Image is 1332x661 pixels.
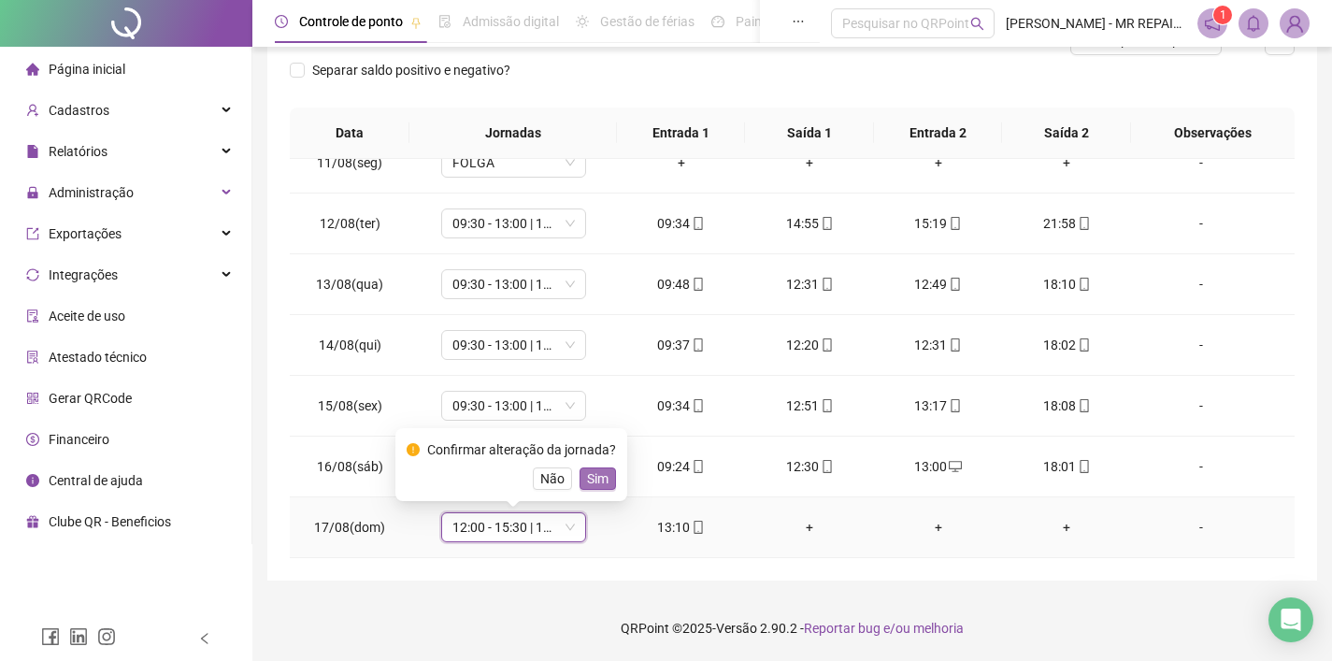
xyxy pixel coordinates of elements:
[947,399,962,412] span: mobile
[410,17,422,28] span: pushpin
[819,338,834,352] span: mobile
[690,217,705,230] span: mobile
[1018,456,1117,477] div: 18:01
[317,459,383,474] span: 16/08(sáb)
[1018,274,1117,295] div: 18:10
[580,467,616,490] button: Sim
[711,15,724,28] span: dashboard
[632,395,731,416] div: 09:34
[26,433,39,446] span: dollar
[540,468,565,489] span: Não
[26,392,39,405] span: qrcode
[889,274,988,295] div: 12:49
[49,103,109,118] span: Cadastros
[889,395,988,416] div: 13:17
[690,521,705,534] span: mobile
[463,14,559,29] span: Admissão digital
[632,335,731,355] div: 09:37
[1146,122,1280,143] span: Observações
[587,468,609,489] span: Sim
[1002,108,1131,159] th: Saída 2
[1018,517,1117,538] div: +
[1268,597,1313,642] div: Open Intercom Messenger
[49,185,134,200] span: Administração
[947,278,962,291] span: mobile
[632,274,731,295] div: 09:48
[1146,517,1256,538] div: -
[26,309,39,323] span: audit
[1076,217,1091,230] span: mobile
[452,392,575,420] span: 09:30 - 13:00 | 14:10 - 18:00
[947,217,962,230] span: mobile
[760,335,859,355] div: 12:20
[49,391,132,406] span: Gerar QRCode
[889,152,988,173] div: +
[576,15,589,28] span: sun
[49,267,118,282] span: Integrações
[690,460,705,473] span: mobile
[1076,399,1091,412] span: mobile
[316,277,383,292] span: 13/08(qua)
[632,517,731,538] div: 13:10
[1213,6,1232,24] sup: 1
[409,108,617,159] th: Jornadas
[438,15,451,28] span: file-done
[427,439,616,460] div: Confirmar alteração da jornada?
[889,517,988,538] div: +
[1018,213,1117,234] div: 21:58
[874,108,1003,159] th: Entrada 2
[314,520,385,535] span: 17/08(dom)
[26,227,39,240] span: export
[947,460,962,473] span: desktop
[26,515,39,528] span: gift
[452,513,575,541] span: 12:00 - 15:30 | 16:30 - 20:00
[41,627,60,646] span: facebook
[26,186,39,199] span: lock
[617,108,746,159] th: Entrada 1
[305,60,518,80] span: Separar saldo positivo e negativo?
[745,108,874,159] th: Saída 1
[819,217,834,230] span: mobile
[26,268,39,281] span: sync
[49,514,171,529] span: Clube QR - Beneficios
[1076,278,1091,291] span: mobile
[252,596,1332,661] footer: QRPoint © 2025 - 2.90.2 -
[760,517,859,538] div: +
[819,399,834,412] span: mobile
[632,213,731,234] div: 09:34
[49,432,109,447] span: Financeiro
[1076,460,1091,473] span: mobile
[819,278,834,291] span: mobile
[804,621,964,636] span: Reportar bug e/ou melhoria
[49,144,107,159] span: Relatórios
[49,62,125,77] span: Página inicial
[947,338,962,352] span: mobile
[889,335,988,355] div: 12:31
[1018,152,1117,173] div: +
[690,278,705,291] span: mobile
[970,17,984,31] span: search
[69,627,88,646] span: linkedin
[49,226,122,241] span: Exportações
[690,399,705,412] span: mobile
[533,467,572,490] button: Não
[452,149,575,177] span: FOLGA
[1076,338,1091,352] span: mobile
[1146,335,1256,355] div: -
[1245,15,1262,32] span: bell
[690,338,705,352] span: mobile
[49,473,143,488] span: Central de ajuda
[318,398,382,413] span: 15/08(sex)
[319,338,381,352] span: 14/08(qui)
[198,632,211,645] span: left
[317,155,382,170] span: 11/08(seg)
[760,456,859,477] div: 12:30
[632,152,731,173] div: +
[452,270,575,298] span: 09:30 - 13:00 | 14:10 - 18:00
[792,15,805,28] span: ellipsis
[26,474,39,487] span: info-circle
[889,213,988,234] div: 15:19
[736,14,809,29] span: Painel do DP
[1146,213,1256,234] div: -
[760,213,859,234] div: 14:55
